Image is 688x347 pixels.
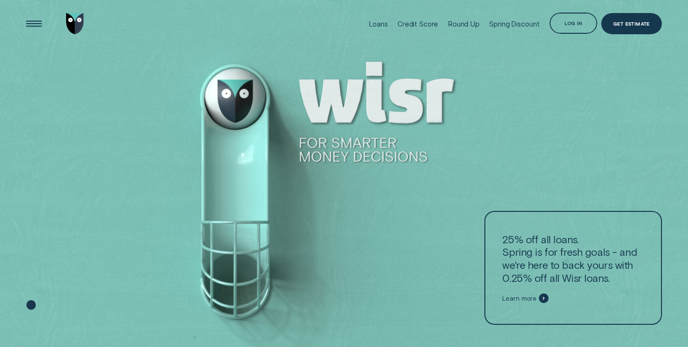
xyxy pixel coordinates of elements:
[24,13,45,35] button: Open Menu
[502,233,644,285] p: 25% off all loans. Spring is for fresh goals - and we're here to back yours with 0.25% off all Wi...
[448,20,480,28] div: Round Up
[369,20,387,28] div: Loans
[66,13,84,35] img: Wisr
[601,13,661,35] a: Get Estimate
[489,20,539,28] div: Spring Discount
[484,211,661,325] a: 25% off all loans.Spring is for fresh goals - and we're here to back yours with 0.25% off all Wis...
[398,20,438,28] div: Credit Score
[502,294,537,303] span: Learn more
[550,13,597,34] button: Log in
